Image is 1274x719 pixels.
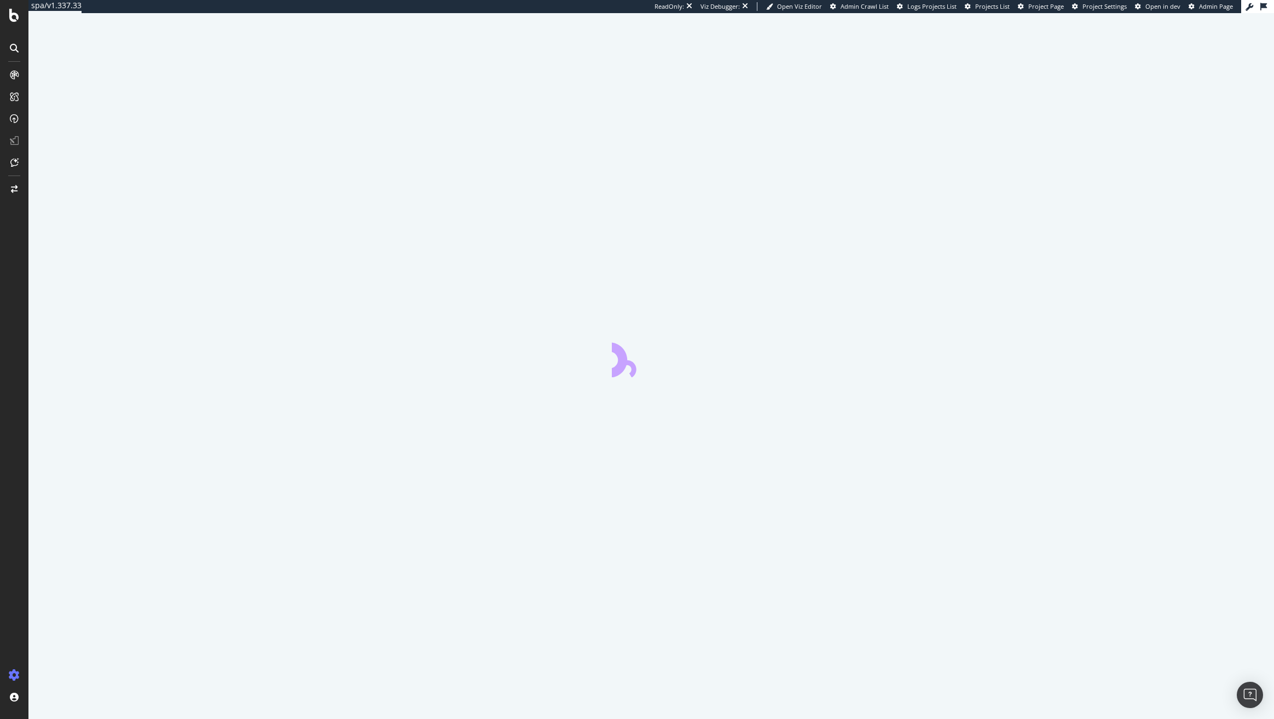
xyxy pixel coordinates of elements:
span: Open Viz Editor [777,2,822,10]
span: Admin Page [1199,2,1233,10]
span: Open in dev [1145,2,1180,10]
a: Project Page [1018,2,1064,11]
a: Logs Projects List [897,2,957,11]
span: Admin Crawl List [841,2,889,10]
div: animation [612,338,691,377]
span: Project Settings [1082,2,1127,10]
div: Open Intercom Messenger [1237,682,1263,708]
a: Admin Page [1189,2,1233,11]
a: Admin Crawl List [830,2,889,11]
a: Project Settings [1072,2,1127,11]
a: Open Viz Editor [766,2,822,11]
a: Open in dev [1135,2,1180,11]
a: Projects List [965,2,1010,11]
div: ReadOnly: [655,2,684,11]
div: Viz Debugger: [700,2,740,11]
span: Logs Projects List [907,2,957,10]
span: Projects List [975,2,1010,10]
span: Project Page [1028,2,1064,10]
